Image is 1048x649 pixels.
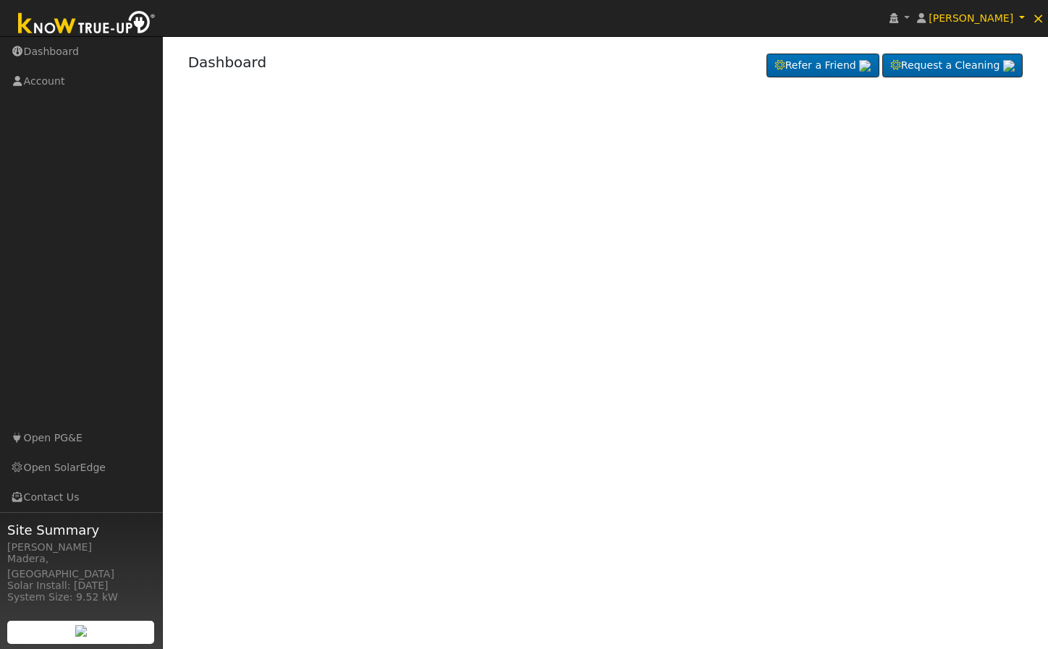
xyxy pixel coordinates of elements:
div: System Size: 9.52 kW [7,590,155,605]
a: Request a Cleaning [882,54,1023,78]
a: Dashboard [188,54,267,71]
img: retrieve [75,625,87,637]
span: [PERSON_NAME] [929,12,1013,24]
span: Site Summary [7,520,155,540]
img: retrieve [859,60,871,72]
img: Know True-Up [11,8,163,41]
img: retrieve [1003,60,1015,72]
div: [PERSON_NAME] [7,540,155,555]
a: Refer a Friend [766,54,879,78]
div: Solar Install: [DATE] [7,578,155,593]
div: Madera, [GEOGRAPHIC_DATA] [7,551,155,582]
span: × [1032,9,1044,27]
